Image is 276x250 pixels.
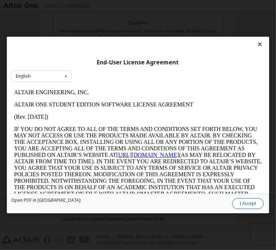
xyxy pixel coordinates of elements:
[11,198,81,203] a: Open PDF in [GEOGRAPHIC_DATA]
[11,59,265,66] div: End-User License Agreement
[105,65,168,72] a: [URL][DOMAIN_NAME]
[3,40,251,117] p: IF YOU DO NOT AGREE TO ALL OF THE TERMS AND CONDITIONS SET FORTH BELOW, YOU MAY NOT ACCESS OR USE...
[3,15,251,22] p: ALTAIR ONE STUDENT EDITION SOFTWARE LICENSE AGREEMENT
[3,27,251,34] p: (Rev. [DATE])
[3,3,251,9] p: ALTAIR ENGINEERING, INC.
[232,198,264,209] button: I Accept
[16,74,31,78] div: English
